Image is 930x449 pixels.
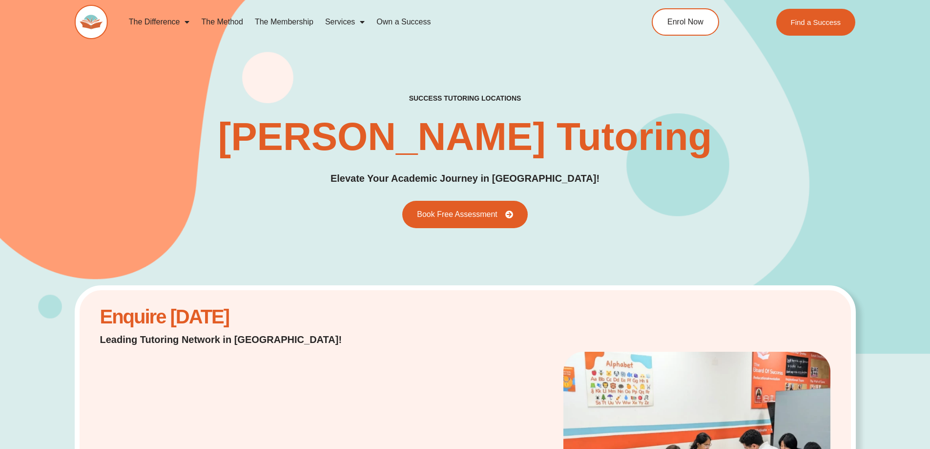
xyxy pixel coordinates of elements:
h1: [PERSON_NAME] Tutoring [218,117,712,156]
a: The Method [195,11,248,33]
span: Find a Success [791,19,841,26]
a: Services [319,11,371,33]
h2: Enquire [DATE] [100,311,367,323]
a: Find a Success [776,9,856,36]
span: Enrol Now [667,18,703,26]
a: The Difference [123,11,196,33]
a: Book Free Assessment [402,201,528,228]
a: Enrol Now [652,8,719,36]
p: Leading Tutoring Network in [GEOGRAPHIC_DATA]! [100,333,367,346]
a: The Membership [249,11,319,33]
span: Book Free Assessment [417,211,497,218]
a: Own a Success [371,11,436,33]
h2: success tutoring locations [409,94,521,103]
nav: Menu [123,11,607,33]
p: Elevate Your Academic Journey in [GEOGRAPHIC_DATA]! [331,171,599,186]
